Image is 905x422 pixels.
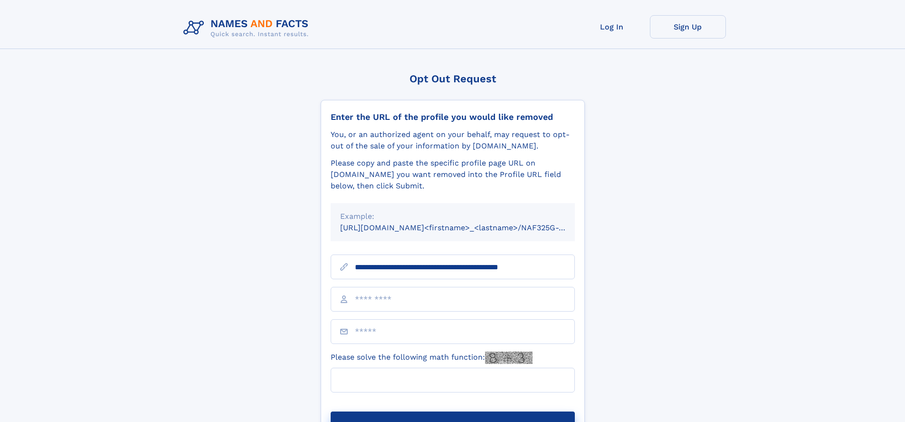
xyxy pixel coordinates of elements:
div: You, or an authorized agent on your behalf, may request to opt-out of the sale of your informatio... [331,129,575,152]
a: Sign Up [650,15,726,39]
div: Enter the URL of the profile you would like removed [331,112,575,122]
label: Please solve the following math function: [331,352,533,364]
small: [URL][DOMAIN_NAME]<firstname>_<lastname>/NAF325G-xxxxxxxx [340,223,593,232]
a: Log In [574,15,650,39]
div: Example: [340,211,565,222]
img: Logo Names and Facts [180,15,316,41]
div: Please copy and paste the specific profile page URL on [DOMAIN_NAME] you want removed into the Pr... [331,157,575,192]
div: Opt Out Request [321,73,585,85]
